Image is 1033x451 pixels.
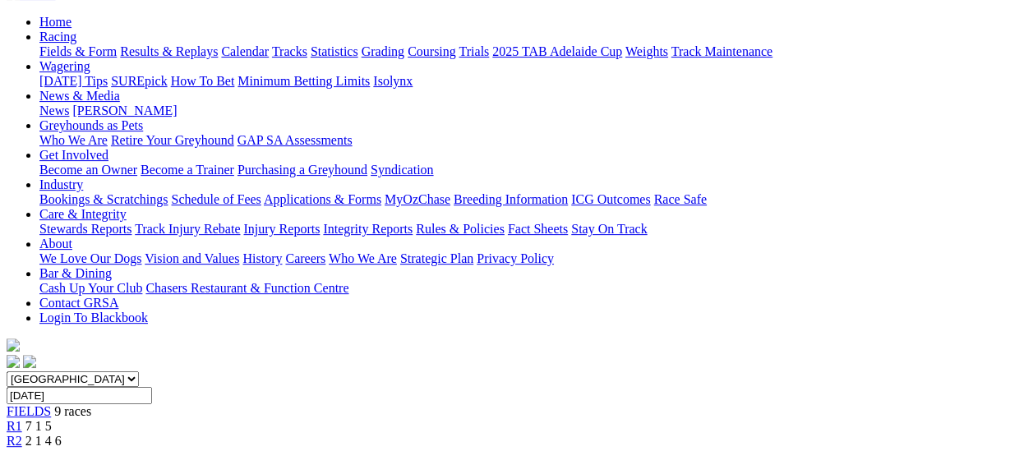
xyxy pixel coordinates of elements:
a: Statistics [311,44,358,58]
a: Syndication [371,163,433,177]
a: Privacy Policy [477,251,554,265]
a: About [39,237,72,251]
div: Wagering [39,74,1026,89]
a: Strategic Plan [400,251,473,265]
a: Who We Are [329,251,397,265]
a: FIELDS [7,404,51,418]
input: Select date [7,387,152,404]
a: How To Bet [171,74,235,88]
a: History [242,251,282,265]
a: Stewards Reports [39,222,131,236]
a: Cash Up Your Club [39,281,142,295]
a: Login To Blackbook [39,311,148,324]
a: R1 [7,419,22,433]
span: 7 1 5 [25,419,52,433]
a: Injury Reports [243,222,320,236]
img: facebook.svg [7,355,20,368]
a: Integrity Reports [323,222,413,236]
a: Fields & Form [39,44,117,58]
a: GAP SA Assessments [237,133,353,147]
div: Bar & Dining [39,281,1026,296]
div: Racing [39,44,1026,59]
a: News [39,104,69,117]
a: MyOzChase [385,192,450,206]
a: Trials [459,44,489,58]
a: Get Involved [39,148,108,162]
a: Who We Are [39,133,108,147]
div: Care & Integrity [39,222,1026,237]
a: [PERSON_NAME] [72,104,177,117]
a: Coursing [408,44,456,58]
a: Home [39,15,71,29]
a: Industry [39,177,83,191]
a: Racing [39,30,76,44]
a: We Love Our Dogs [39,251,141,265]
div: News & Media [39,104,1026,118]
a: Track Injury Rebate [135,222,240,236]
a: Purchasing a Greyhound [237,163,367,177]
a: Become a Trainer [141,163,234,177]
a: Care & Integrity [39,207,127,221]
a: Stay On Track [571,222,647,236]
a: Schedule of Fees [171,192,261,206]
div: Greyhounds as Pets [39,133,1026,148]
a: Applications & Forms [264,192,381,206]
a: Wagering [39,59,90,73]
span: 2 1 4 6 [25,434,62,448]
a: Isolynx [373,74,413,88]
a: 2025 TAB Adelaide Cup [492,44,622,58]
a: ICG Outcomes [571,192,650,206]
a: Weights [625,44,668,58]
a: Minimum Betting Limits [237,74,370,88]
a: [DATE] Tips [39,74,108,88]
div: Get Involved [39,163,1026,177]
a: Race Safe [653,192,706,206]
a: Retire Your Greyhound [111,133,234,147]
a: SUREpick [111,74,167,88]
a: Rules & Policies [416,222,505,236]
a: Vision and Values [145,251,239,265]
div: Industry [39,192,1026,207]
a: Breeding Information [454,192,568,206]
img: twitter.svg [23,355,36,368]
a: Grading [362,44,404,58]
div: About [39,251,1026,266]
a: Careers [285,251,325,265]
a: Track Maintenance [671,44,772,58]
span: 9 races [54,404,91,418]
a: Tracks [272,44,307,58]
a: Contact GRSA [39,296,118,310]
img: logo-grsa-white.png [7,338,20,352]
a: Results & Replays [120,44,218,58]
a: News & Media [39,89,120,103]
a: Fact Sheets [508,222,568,236]
a: Chasers Restaurant & Function Centre [145,281,348,295]
a: R2 [7,434,22,448]
a: Bookings & Scratchings [39,192,168,206]
a: Bar & Dining [39,266,112,280]
a: Greyhounds as Pets [39,118,143,132]
a: Calendar [221,44,269,58]
a: Become an Owner [39,163,137,177]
